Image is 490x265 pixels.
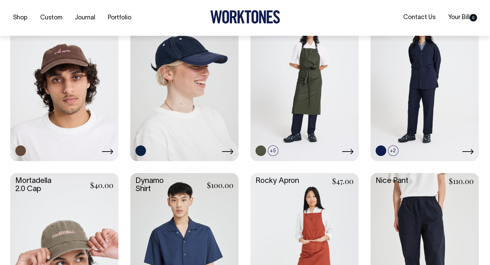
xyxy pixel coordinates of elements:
a: Your Bill0 [445,12,480,23]
a: Journal [72,12,98,24]
a: Contact Us [401,12,438,23]
a: Shop [10,12,30,24]
span: 0 [470,14,477,21]
span: +2 [388,145,398,156]
a: Portfolio [105,12,134,24]
a: Custom [37,12,65,24]
span: +5 [268,145,278,156]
